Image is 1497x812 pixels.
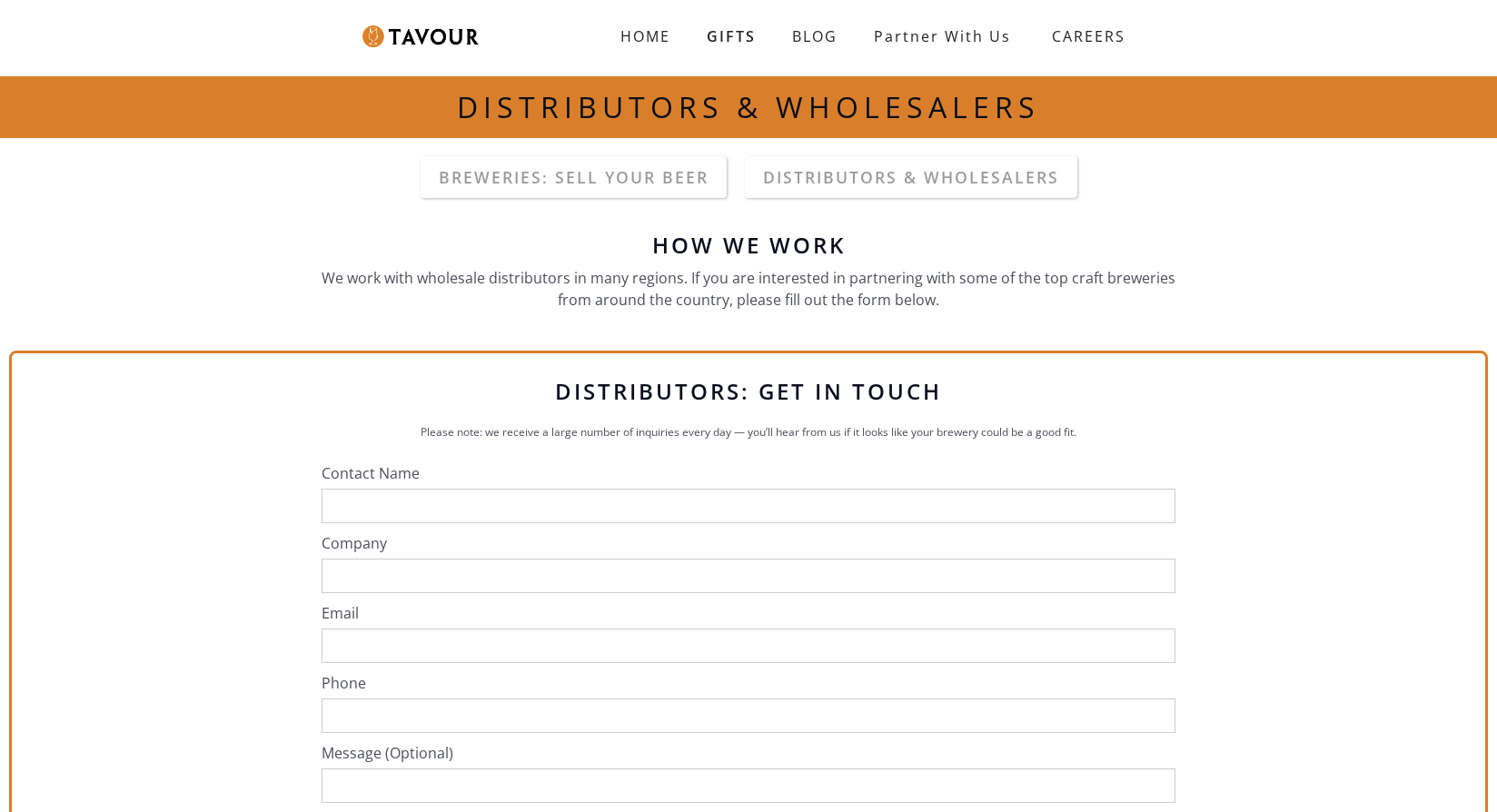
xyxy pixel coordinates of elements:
a: HOME [602,18,689,54]
a: Breweries: sell your beer [421,156,727,198]
label: Email [322,602,1175,624]
a: BLOG [774,18,856,54]
a: Distributors & wholesalers [745,156,1077,198]
strong: HOME [620,26,670,46]
label: Phone [322,672,1175,694]
label: Company [322,532,1175,554]
a: GIFTS [689,18,774,54]
strong: CAREERS [1052,18,1125,54]
a: CAREERS [1029,11,1139,62]
a: partner with us [856,18,1029,54]
h3: DISTRIBUTORS: GET IN TOUCH [322,381,1175,402]
p: We work with wholesale distributors in many regions. If you are interested in partnering with som... [322,267,1175,311]
label: Message (Optional) [322,742,1175,764]
label: Contact Name [322,462,1175,484]
h6: how we work [322,234,1175,256]
p: Please note: we receive a large number of inquiries every day — you’ll hear from us if it looks l... [322,424,1175,441]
